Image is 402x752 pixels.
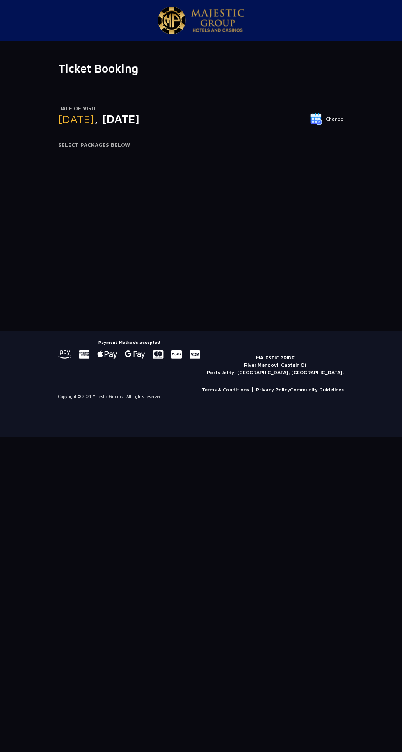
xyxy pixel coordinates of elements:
[310,112,344,126] button: Change
[58,62,344,75] h1: Ticket Booking
[207,354,344,376] p: MAJESTIC PRIDE River Mandovi, Captain Of Ports Jetty, [GEOGRAPHIC_DATA], [GEOGRAPHIC_DATA].
[202,386,249,393] a: Terms & Conditions
[256,386,290,393] a: Privacy Policy
[58,112,94,126] span: [DATE]
[58,142,344,149] h4: Select Packages Below
[58,105,344,113] p: Date of Visit
[191,9,244,32] img: Majestic Pride
[158,7,186,34] img: Majestic Pride
[58,393,163,400] p: Copyright © 2021 Majestic Groups . All rights reserved.
[290,386,344,393] a: Community Guidelines
[94,112,139,126] span: , [DATE]
[98,340,160,345] h5: Payment Methods accepted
